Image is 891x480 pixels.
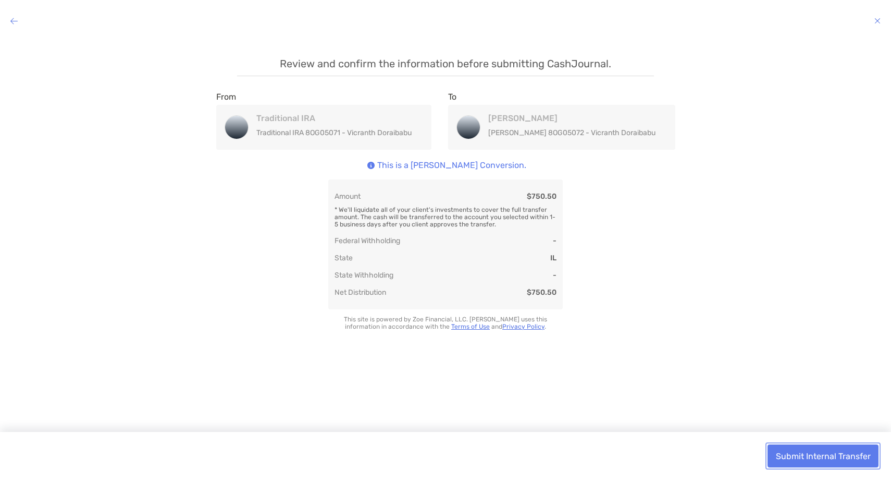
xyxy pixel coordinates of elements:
button: Submit Internal Transfer [768,445,878,467]
label: From [216,92,236,102]
h4: [PERSON_NAME] [488,113,655,123]
label: To [448,92,456,102]
div: - [553,271,556,280]
img: Traditional IRA [225,116,248,139]
div: State [335,254,353,262]
div: State Withholding [335,271,393,280]
p: Traditional IRA 8OG05071 - Vicranth Doraibabu [256,126,412,139]
div: $750.50 [527,288,556,297]
h4: Traditional IRA [256,113,412,123]
div: Net Distribution [335,288,386,297]
p: [PERSON_NAME] 8OG05072 - Vicranth Doraibabu [488,126,655,139]
p: This site is powered by Zoe Financial, LLC. [PERSON_NAME] uses this information in accordance wit... [328,316,563,330]
div: IL [550,254,556,262]
a: Terms of Use [451,323,490,330]
div: Federal Withholding [335,236,400,245]
p: Review and confirm the information before submitting CashJournal. [237,57,654,76]
div: * We'll liquidate all of your client's investments to cover the full transfer amount. The cash wi... [335,201,556,228]
div: Amount [335,192,361,201]
div: $750.50 [527,192,556,201]
div: - [553,236,556,245]
p: This is a [PERSON_NAME] Conversion. [377,160,526,172]
img: Roth IRA [457,116,480,139]
img: Icon info [367,162,375,169]
a: Privacy Policy [502,323,544,330]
